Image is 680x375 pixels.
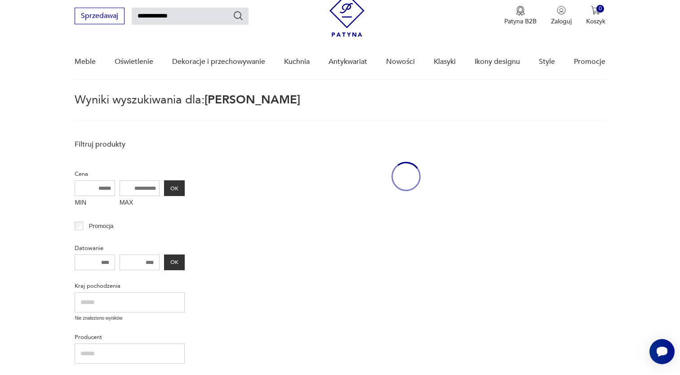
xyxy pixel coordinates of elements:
p: Patyna B2B [504,17,537,26]
label: MIN [75,196,115,210]
button: Patyna B2B [504,6,537,26]
img: Ikona medalu [516,6,525,16]
a: Ikona medaluPatyna B2B [504,6,537,26]
p: Cena [75,169,185,179]
iframe: Smartsupp widget button [649,339,675,364]
p: Filtruj produkty [75,139,185,149]
div: oval-loading [391,135,421,218]
p: Kraj pochodzenia [75,281,185,291]
p: Datowanie [75,243,185,253]
span: [PERSON_NAME] [204,92,300,108]
p: Wyniki wyszukiwania dla: [75,94,605,121]
img: Ikonka użytkownika [557,6,566,15]
label: MAX [120,196,160,210]
button: 0Koszyk [586,6,605,26]
img: Ikona koszyka [591,6,600,15]
p: Zaloguj [551,17,572,26]
button: Sprzedawaj [75,8,124,24]
button: Szukaj [233,10,244,21]
a: Promocje [574,45,605,79]
a: Dekoracje i przechowywanie [172,45,265,79]
button: OK [164,254,185,270]
a: Oświetlenie [115,45,153,79]
div: 0 [596,5,604,13]
a: Antykwariat [329,45,367,79]
p: Koszyk [586,17,605,26]
a: Nowości [386,45,415,79]
p: Promocja [89,221,114,231]
a: Ikony designu [475,45,520,79]
button: OK [164,180,185,196]
a: Sprzedawaj [75,13,124,20]
p: Nie znaleziono wyników [75,315,185,322]
a: Kuchnia [284,45,310,79]
a: Meble [75,45,96,79]
p: Producent [75,332,185,342]
button: Zaloguj [551,6,572,26]
a: Style [539,45,555,79]
a: Klasyki [434,45,456,79]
